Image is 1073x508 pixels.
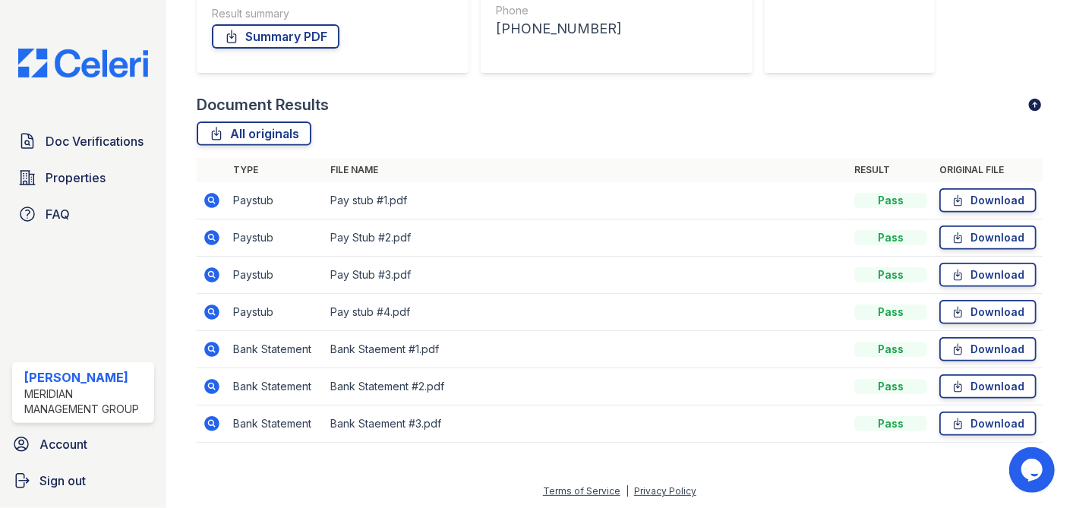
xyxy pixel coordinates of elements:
[939,188,1037,213] a: Download
[197,94,329,115] div: Document Results
[227,219,324,257] td: Paystub
[212,24,339,49] a: Summary PDF
[496,3,737,18] div: Phone
[324,405,848,443] td: Bank Staement #3.pdf
[6,49,160,77] img: CE_Logo_Blue-a8612792a0a2168367f1c8372b55b34899dd931a85d93a1a3d3e32e68fde9ad4.png
[39,472,86,490] span: Sign out
[227,331,324,368] td: Bank Statement
[324,182,848,219] td: Pay stub #1.pdf
[24,368,148,387] div: [PERSON_NAME]
[854,267,927,282] div: Pass
[854,230,927,245] div: Pass
[939,263,1037,287] a: Download
[12,199,154,229] a: FAQ
[939,337,1037,361] a: Download
[227,294,324,331] td: Paystub
[626,485,629,497] div: |
[227,182,324,219] td: Paystub
[324,158,848,182] th: File name
[227,368,324,405] td: Bank Statement
[227,158,324,182] th: Type
[227,405,324,443] td: Bank Statement
[933,158,1043,182] th: Original file
[24,387,148,417] div: Meridian Management Group
[39,435,87,453] span: Account
[6,429,160,459] a: Account
[227,257,324,294] td: Paystub
[197,121,311,146] a: All originals
[496,18,737,39] div: [PHONE_NUMBER]
[324,257,848,294] td: Pay Stub #3.pdf
[854,304,927,320] div: Pass
[854,193,927,208] div: Pass
[939,412,1037,436] a: Download
[6,465,160,496] a: Sign out
[324,368,848,405] td: Bank Statement #2.pdf
[634,485,696,497] a: Privacy Policy
[939,300,1037,324] a: Download
[12,126,154,156] a: Doc Verifications
[854,342,927,357] div: Pass
[848,158,933,182] th: Result
[854,379,927,394] div: Pass
[46,169,106,187] span: Properties
[324,219,848,257] td: Pay Stub #2.pdf
[46,205,70,223] span: FAQ
[543,485,620,497] a: Terms of Service
[324,331,848,368] td: Bank Staement #1.pdf
[324,294,848,331] td: Pay stub #4.pdf
[939,226,1037,250] a: Download
[1009,447,1058,493] iframe: chat widget
[939,374,1037,399] a: Download
[12,162,154,193] a: Properties
[854,416,927,431] div: Pass
[46,132,144,150] span: Doc Verifications
[212,6,453,21] div: Result summary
